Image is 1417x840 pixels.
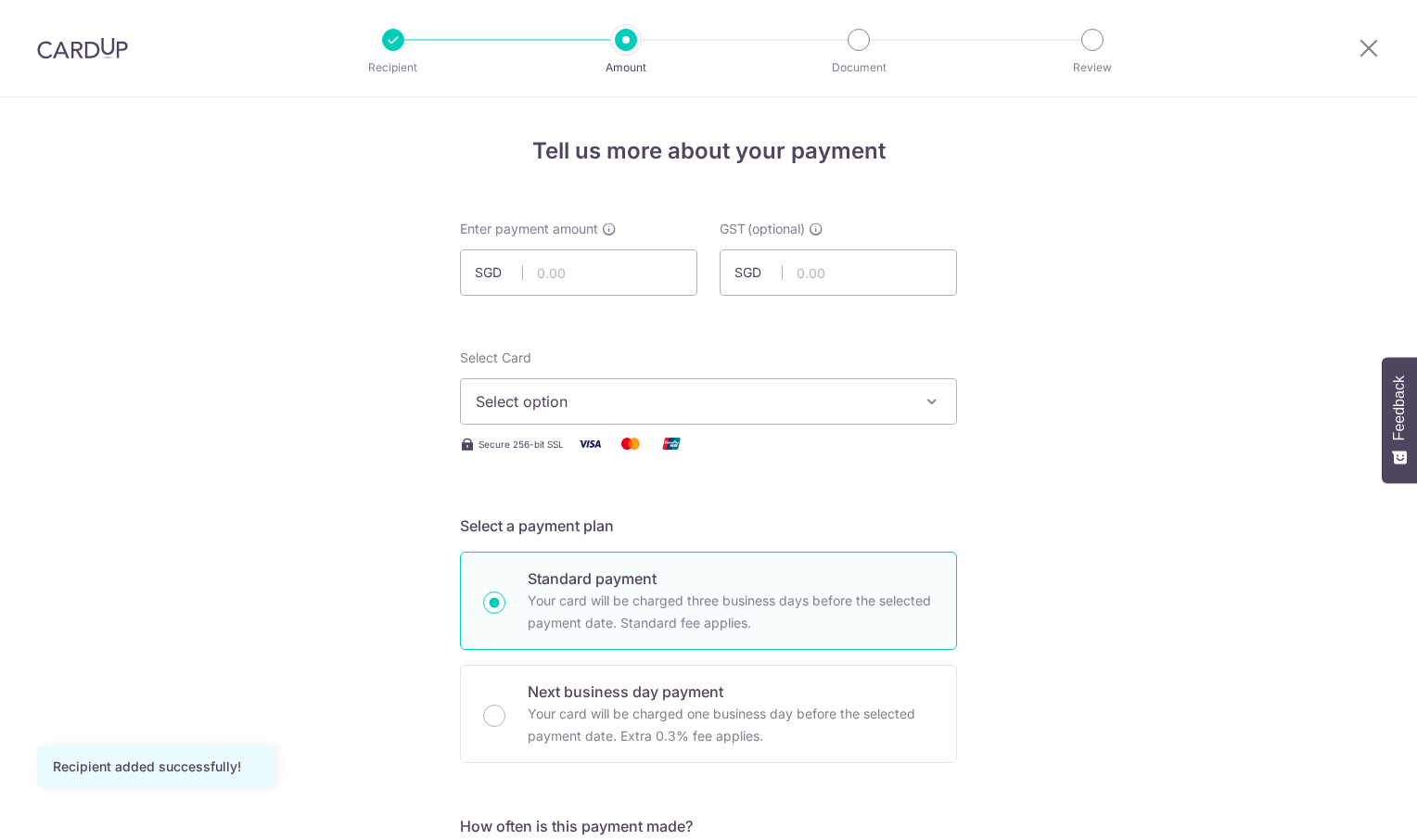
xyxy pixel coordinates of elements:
span: SGD [475,263,523,282]
input: 0.00 [460,249,697,296]
p: Next business day payment [528,681,934,703]
span: Select option [476,390,908,413]
p: Recipient [325,58,462,77]
img: CardUp [37,37,128,59]
button: Select option [460,378,957,425]
button: Feedback - Show survey [1382,357,1417,483]
h5: Select a payment plan [460,515,957,537]
img: Visa [571,432,608,455]
img: Mastercard [612,432,649,455]
p: Standard payment [528,567,934,590]
span: translation missing: en.payables.payment_networks.credit_card.summary.labels.select_card [460,350,531,365]
span: Secure 256-bit SSL [479,437,564,452]
input: 0.00 [720,249,957,296]
p: Amount [557,58,695,77]
span: Feedback [1391,375,1408,440]
img: Union Pay [653,432,690,455]
span: SGD [734,263,783,282]
div: Recipient added successfully! [53,757,259,776]
h5: How often is this payment made? [460,815,957,837]
p: Review [1024,58,1161,77]
p: Your card will be charged three business days before the selected payment date. Standard fee appl... [528,590,934,634]
p: Document [790,58,927,77]
p: Your card will be charged one business day before the selected payment date. Extra 0.3% fee applies. [528,703,934,747]
span: Enter payment amount [460,220,598,238]
span: (optional) [747,220,805,238]
span: GST [720,220,746,238]
h4: Tell us more about your payment [460,134,957,168]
